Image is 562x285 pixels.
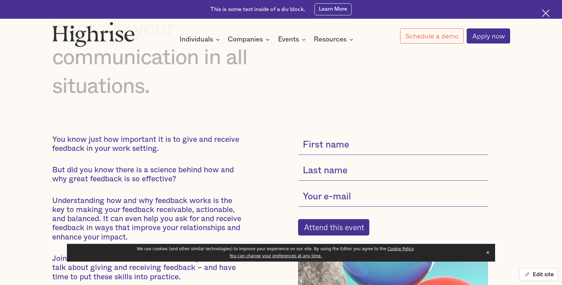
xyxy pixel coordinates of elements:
div: Companies [228,35,272,43]
a: Cookie Policy [387,247,413,251]
button: You can change your preferences at any time. [229,254,322,259]
div: Companies [228,35,263,43]
span: We use cookies (and other similar technologies) to improve your experience on our site. By using ... [137,247,414,251]
a: Learn More [314,3,352,15]
div: Resources [314,35,347,43]
div: Events [278,35,308,43]
input: First name [298,135,488,155]
form: current-single-event-subscribe-form [298,135,488,235]
input: Your e-mail [298,187,488,207]
p: You know just how important it is to give and receive feedback in your work setting. [52,135,243,154]
input: Last name [298,161,488,181]
p: But did you know there is a science behind how and why great feedback is so effective? [52,166,243,184]
p: Understanding how and why feedback works is the key to making your feedback receivable, actionabl... [52,196,243,242]
input: Attend this event [298,219,369,235]
button: Edit site [519,268,558,281]
p: Join us for a fun and interactive workshop where we’ll talk about giving and receiving feedback –... [52,254,243,282]
div: Events [278,35,299,43]
a: Schedule a demo [400,28,464,43]
div: This is some text inside of a div block. [210,6,305,13]
a: Apply now [467,28,510,43]
div: Resources [314,35,355,43]
div: Individuals [180,35,213,43]
img: Highrise logo [52,22,135,47]
div: Individuals [180,35,222,43]
button: Close [483,248,492,258]
img: Cross icon [542,9,550,17]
